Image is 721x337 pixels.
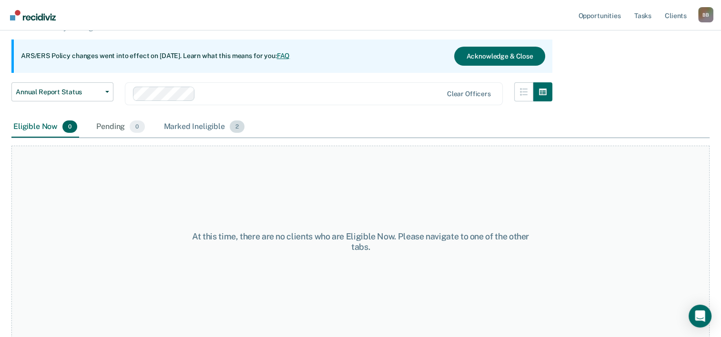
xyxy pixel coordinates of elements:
[10,10,56,20] img: Recidiviz
[16,88,102,96] span: Annual Report Status
[698,7,713,22] div: B B
[162,117,247,138] div: Marked Ineligible2
[11,82,113,101] button: Annual Report Status
[698,7,713,22] button: Profile dropdown button
[11,117,79,138] div: Eligible Now0
[186,231,535,252] div: At this time, there are no clients who are Eligible Now. Please navigate to one of the other tabs.
[11,14,545,32] p: Supervision clients may be eligible for Annual Report Status if they meet certain criteria. The o...
[130,120,144,133] span: 0
[62,120,77,133] span: 0
[230,120,244,133] span: 2
[454,47,545,66] button: Acknowledge & Close
[447,90,491,98] div: Clear officers
[94,117,146,138] div: Pending0
[689,305,711,327] div: Open Intercom Messenger
[21,51,290,61] p: ARS/ERS Policy changes went into effect on [DATE]. Learn what this means for you:
[277,52,290,59] a: FAQ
